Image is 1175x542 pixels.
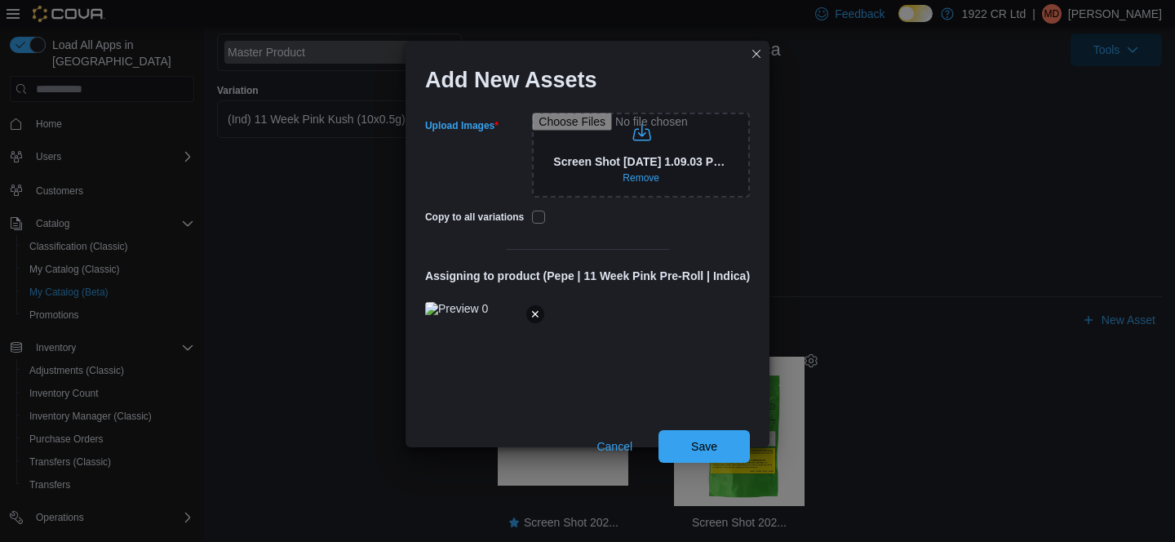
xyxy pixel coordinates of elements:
[425,119,499,132] label: Upload Images
[747,44,766,64] button: Closes this modal window
[616,168,666,188] button: Clear selected files
[425,269,750,282] h4: Assigning to product ( Pepe | 11 Week Pink Pre-Roll | Indica )
[658,430,750,463] button: Save
[425,211,524,224] label: Copy to all variations
[691,438,717,455] span: Save
[526,305,544,323] button: Delete image
[590,430,639,463] button: Cancel
[425,302,488,315] img: Preview 0
[425,67,597,93] h1: Add New Assets
[596,438,632,455] span: Cancel
[623,171,659,184] span: Remove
